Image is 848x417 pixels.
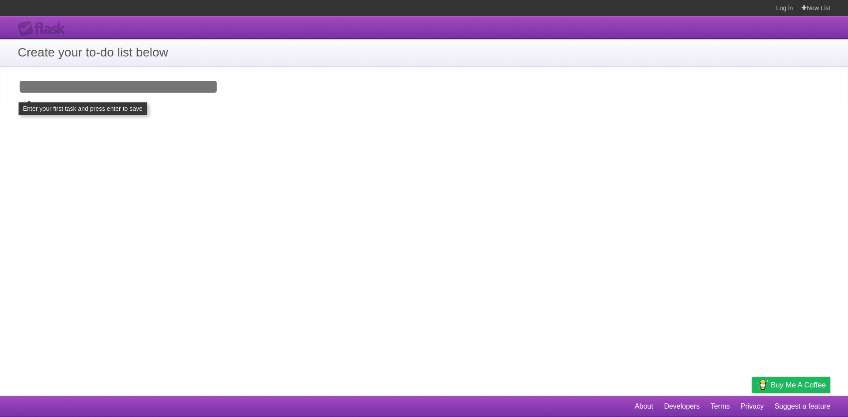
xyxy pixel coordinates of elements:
[771,377,826,393] span: Buy me a coffee
[711,398,730,415] a: Terms
[18,21,71,37] div: Flask
[775,398,830,415] a: Suggest a feature
[757,377,768,392] img: Buy me a coffee
[752,377,830,393] a: Buy me a coffee
[18,43,830,62] h1: Create your to-do list below
[741,398,764,415] a: Privacy
[664,398,700,415] a: Developers
[635,398,653,415] a: About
